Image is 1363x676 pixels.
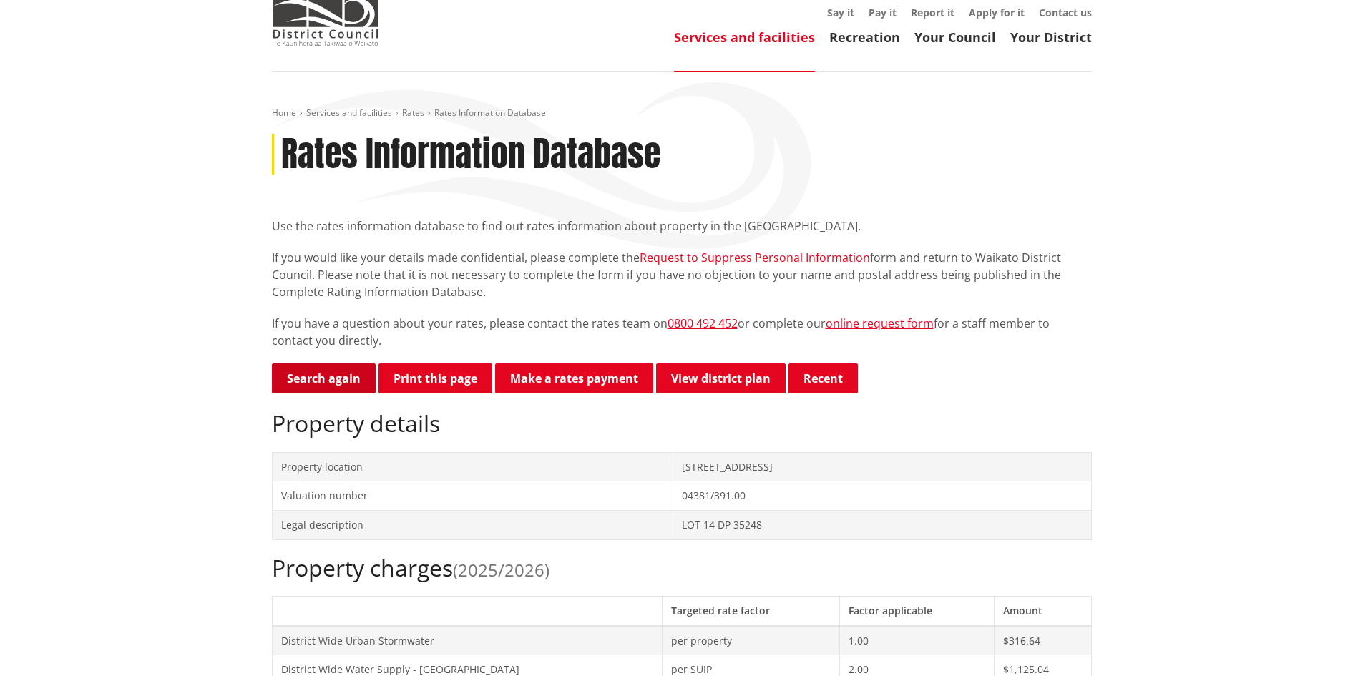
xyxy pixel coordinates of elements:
button: Print this page [378,363,492,393]
a: Rates [402,107,424,119]
a: Search again [272,363,376,393]
nav: breadcrumb [272,107,1092,119]
a: Recreation [829,29,900,46]
td: LOT 14 DP 35248 [673,510,1091,539]
a: View district plan [656,363,786,393]
a: Request to Suppress Personal Information [640,250,870,265]
th: Factor applicable [839,596,994,625]
a: Your Council [914,29,996,46]
button: Recent [788,363,858,393]
span: Rates Information Database [434,107,546,119]
td: Valuation number [272,481,673,511]
td: 1.00 [839,626,994,655]
a: Pay it [869,6,897,19]
a: Contact us [1039,6,1092,19]
td: [STREET_ADDRESS] [673,452,1091,481]
a: Services and facilities [306,107,392,119]
th: Amount [994,596,1091,625]
td: 04381/391.00 [673,481,1091,511]
h2: Property details [272,410,1092,437]
h2: Property charges [272,554,1092,582]
p: If you would like your details made confidential, please complete the form and return to Waikato ... [272,249,1092,300]
a: Say it [827,6,854,19]
a: 0800 492 452 [668,315,738,331]
a: Your District [1010,29,1092,46]
th: Targeted rate factor [662,596,839,625]
span: (2025/2026) [453,558,549,582]
a: Home [272,107,296,119]
a: Report it [911,6,954,19]
td: District Wide Urban Stormwater [272,626,662,655]
a: Services and facilities [674,29,815,46]
a: Apply for it [969,6,1025,19]
td: $316.64 [994,626,1091,655]
h1: Rates Information Database [281,134,660,175]
td: Legal description [272,510,673,539]
p: If you have a question about your rates, please contact the rates team on or complete our for a s... [272,315,1092,349]
a: Make a rates payment [495,363,653,393]
iframe: Messenger Launcher [1297,616,1349,667]
td: per property [662,626,839,655]
a: online request form [826,315,934,331]
td: Property location [272,452,673,481]
p: Use the rates information database to find out rates information about property in the [GEOGRAPHI... [272,217,1092,235]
